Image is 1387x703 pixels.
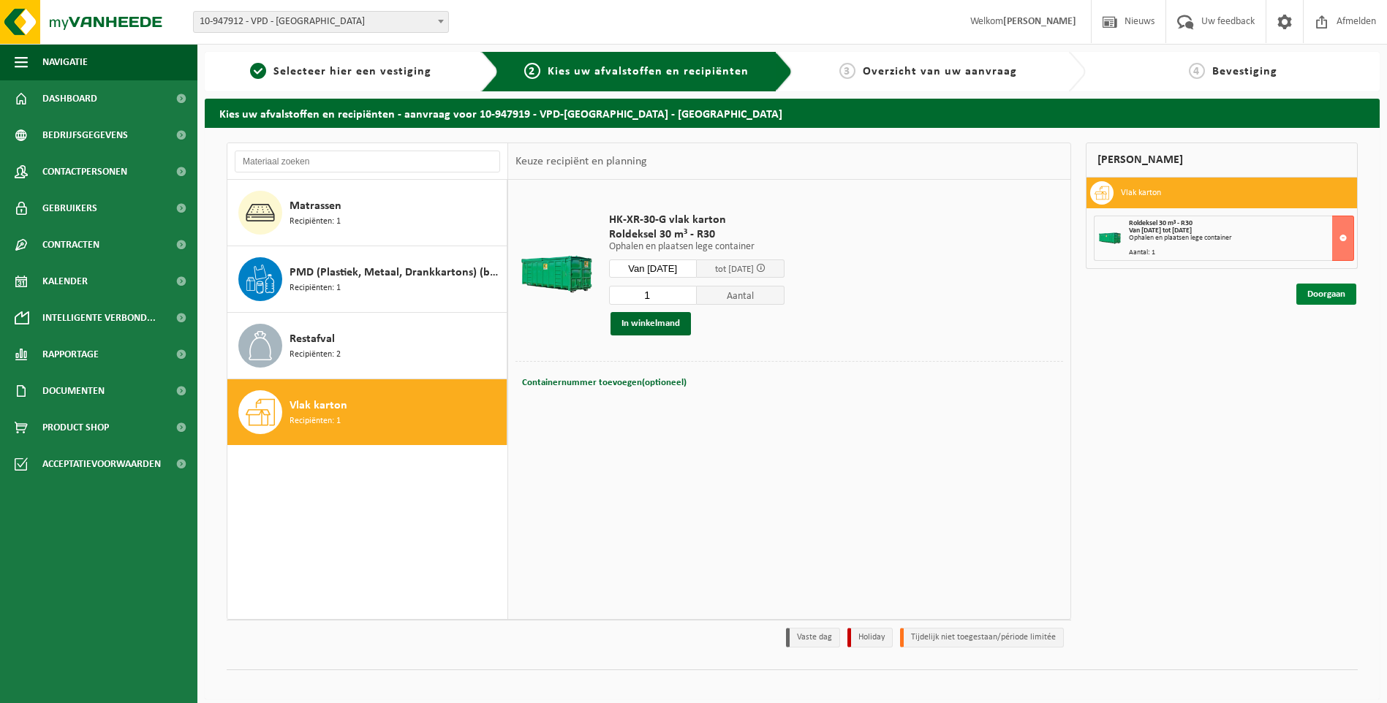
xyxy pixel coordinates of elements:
[715,265,754,274] span: tot [DATE]
[42,190,97,227] span: Gebruikers
[273,66,431,77] span: Selecteer hier een vestiging
[205,99,1380,127] h2: Kies uw afvalstoffen en recipiënten - aanvraag voor 10-947919 - VPD-[GEOGRAPHIC_DATA] - [GEOGRAPH...
[42,446,161,482] span: Acceptatievoorwaarden
[1086,142,1358,178] div: [PERSON_NAME]
[609,227,785,242] span: Roldeksel 30 m³ - R30
[522,378,687,387] span: Containernummer toevoegen(optioneel)
[42,44,88,80] span: Navigatie
[1129,235,1353,242] div: Ophalen en plaatsen lege container
[548,66,749,77] span: Kies uw afvalstoffen en recipiënten
[290,397,347,414] span: Vlak karton
[1129,227,1192,235] strong: Van [DATE] tot [DATE]
[42,227,99,263] span: Contracten
[847,628,893,647] li: Holiday
[609,259,697,278] input: Selecteer datum
[212,63,469,80] a: 1Selecteer hier een vestiging
[235,151,500,172] input: Materiaal zoeken
[42,373,105,409] span: Documenten
[786,628,840,647] li: Vaste dag
[290,281,341,295] span: Recipiënten: 1
[227,313,507,379] button: Restafval Recipiënten: 2
[42,300,156,336] span: Intelligente verbond...
[42,336,99,373] span: Rapportage
[900,628,1064,647] li: Tijdelijk niet toegestaan/période limitée
[290,330,335,348] span: Restafval
[508,143,654,180] div: Keuze recipiënt en planning
[227,246,507,313] button: PMD (Plastiek, Metaal, Drankkartons) (bedrijven) Recipiënten: 1
[521,373,688,393] button: Containernummer toevoegen(optioneel)
[42,409,109,446] span: Product Shop
[42,117,128,153] span: Bedrijfsgegevens
[227,379,507,445] button: Vlak karton Recipiënten: 1
[250,63,266,79] span: 1
[290,264,503,281] span: PMD (Plastiek, Metaal, Drankkartons) (bedrijven)
[609,242,785,252] p: Ophalen en plaatsen lege container
[227,180,507,246] button: Matrassen Recipiënten: 1
[1129,249,1353,256] div: Aantal: 1
[42,263,88,300] span: Kalender
[1129,219,1193,227] span: Roldeksel 30 m³ - R30
[194,12,448,32] span: 10-947912 - VPD - ASSE
[611,312,691,335] button: In winkelmand
[42,153,127,190] span: Contactpersonen
[290,215,341,229] span: Recipiënten: 1
[609,213,785,227] span: HK-XR-30-G vlak karton
[839,63,855,79] span: 3
[1189,63,1205,79] span: 4
[524,63,540,79] span: 2
[1212,66,1277,77] span: Bevestiging
[290,197,341,215] span: Matrassen
[697,286,785,305] span: Aantal
[42,80,97,117] span: Dashboard
[290,348,341,362] span: Recipiënten: 2
[193,11,449,33] span: 10-947912 - VPD - ASSE
[1121,181,1161,205] h3: Vlak karton
[1003,16,1076,27] strong: [PERSON_NAME]
[863,66,1017,77] span: Overzicht van uw aanvraag
[290,414,341,428] span: Recipiënten: 1
[1296,284,1356,305] a: Doorgaan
